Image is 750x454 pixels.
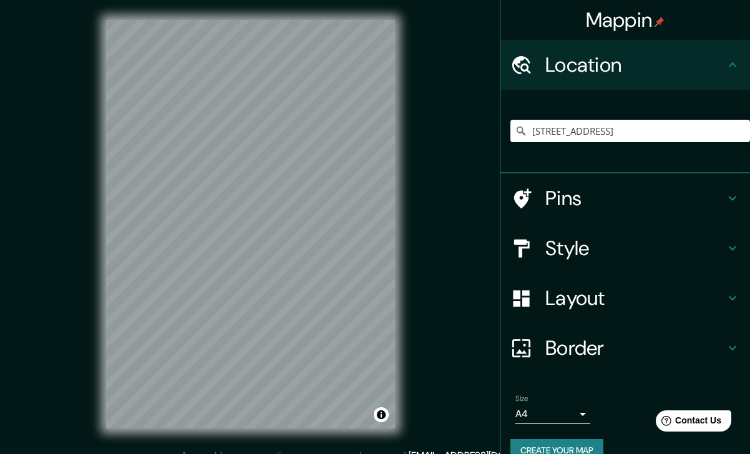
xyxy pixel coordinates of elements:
div: Border [500,323,750,373]
h4: Mappin [586,7,665,32]
button: Toggle attribution [374,407,389,422]
div: Style [500,223,750,273]
h4: Style [545,236,725,261]
h4: Layout [545,286,725,311]
img: pin-icon.png [655,17,665,27]
h4: Pins [545,186,725,211]
h4: Location [545,52,725,77]
input: Pick your city or area [510,120,750,142]
div: Location [500,40,750,90]
div: Layout [500,273,750,323]
div: A4 [515,404,590,424]
canvas: Map [106,20,395,428]
label: Size [515,394,528,404]
h4: Border [545,336,725,360]
div: Pins [500,173,750,223]
iframe: Help widget launcher [639,405,736,440]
